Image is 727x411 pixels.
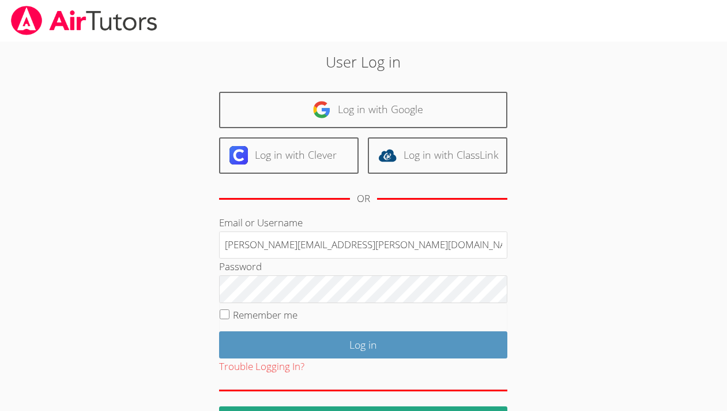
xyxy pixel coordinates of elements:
a: Log in with Clever [219,137,359,174]
a: Log in with Google [219,92,507,128]
label: Password [219,260,262,273]
img: google-logo-50288ca7cdecda66e5e0955fdab243c47b7ad437acaf1139b6f446037453330a.svg [312,100,331,119]
label: Remember me [233,308,297,322]
div: OR [357,190,370,207]
input: Log in [219,331,507,358]
button: Trouble Logging In? [219,358,304,375]
label: Email or Username [219,216,303,229]
img: airtutors_banner-c4298cdbf04f3fff15de1276eac7730deb9818008684d7c2e4769d2f7ddbe033.png [10,6,159,35]
h2: User Log in [167,51,560,73]
img: clever-logo-6eab21bc6e7a338710f1a6ff85c0baf02591cd810cc4098c63d3a4b26e2feb20.svg [229,146,248,165]
a: Log in with ClassLink [368,137,507,174]
img: classlink-logo-d6bb404cc1216ec64c9a2012d9dc4662098be43eaf13dc465df04b49fa7ab582.svg [378,146,397,165]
